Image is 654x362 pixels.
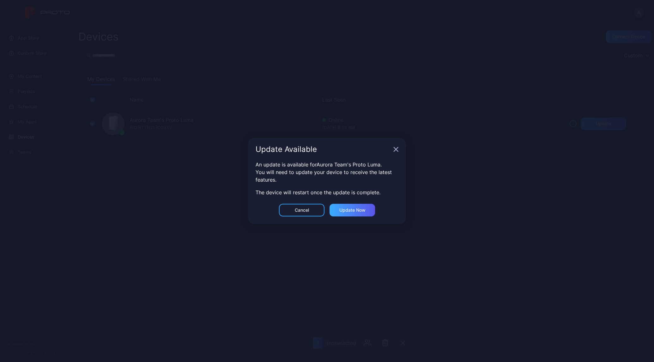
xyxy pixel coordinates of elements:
[339,208,366,213] div: Update now
[256,161,398,168] div: An update is available for Aurora Team's Proto Luma .
[295,208,309,213] div: Cancel
[256,168,398,184] div: You will need to update your device to receive the latest features.
[256,146,391,153] div: Update Available
[279,204,324,216] button: Cancel
[256,189,398,196] div: The device will restart once the update is complete.
[330,204,375,216] button: Update now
